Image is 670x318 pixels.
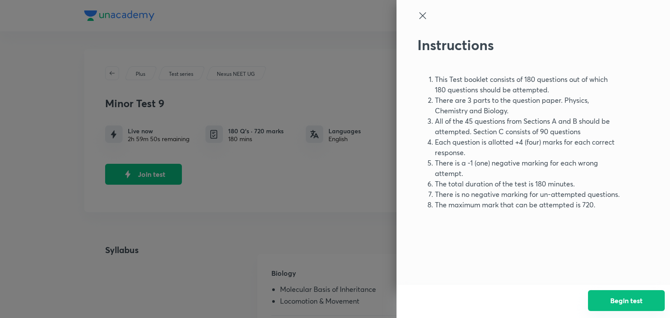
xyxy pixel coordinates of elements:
[417,37,620,53] h2: Instructions
[435,158,620,179] li: There is a -1 (one) negative marking for each wrong attempt.
[435,116,620,137] li: All of the 45 questions from Sections A and B should be attempted. Section C consists of 90 quest...
[435,179,620,189] li: The total duration of the test is 180 minutes.
[588,290,665,311] button: Begin test
[435,189,620,200] li: There is no negative marking for un-attempted questions.
[435,200,620,210] li: The maximum mark that can be attempted is 720.
[435,74,620,95] li: This Test booklet consists of 180 questions out of which 180 questions should be attempted.
[435,137,620,158] li: Each question is allotted +4 (four) marks for each correct response.
[435,95,620,116] li: There are 3 parts to the question paper. Physics, Chemistry and Biology.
